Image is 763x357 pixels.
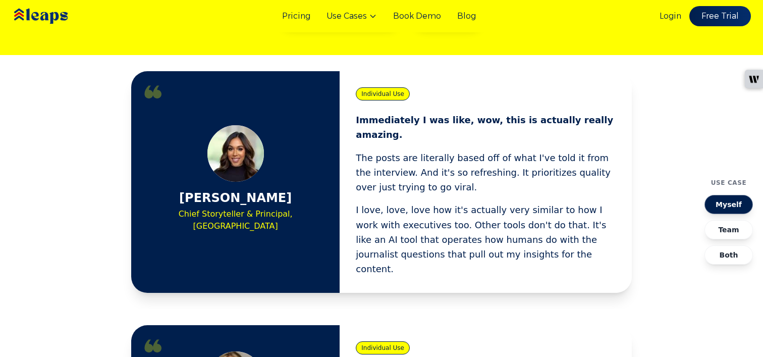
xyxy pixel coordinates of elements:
a: Free Trial [689,6,751,26]
p: Chief Storyteller & Principal, [GEOGRAPHIC_DATA] [147,208,323,232]
h3: [PERSON_NAME] [179,190,292,206]
span: Individual Use [356,87,410,100]
span: Individual Use [356,341,410,354]
img: Leaps Logo [12,2,98,31]
p: The posts are literally based off of what I've told it from the interview. And it's so refreshing... [356,150,616,195]
p: Immediately I was like, wow, this is actually really amazing. [356,113,616,142]
button: Team [704,220,753,239]
img: Leah Dergachev [207,125,264,182]
button: Both [704,245,753,265]
button: Myself [704,195,753,214]
a: Blog [457,10,476,22]
button: Use Cases [326,10,377,22]
a: Login [660,10,681,22]
h4: Use Case [711,179,747,187]
a: Pricing [282,10,310,22]
p: I love, love, love how it's actually very similar to how I work with executives too. Other tools ... [356,202,616,276]
a: Book Demo [393,10,441,22]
